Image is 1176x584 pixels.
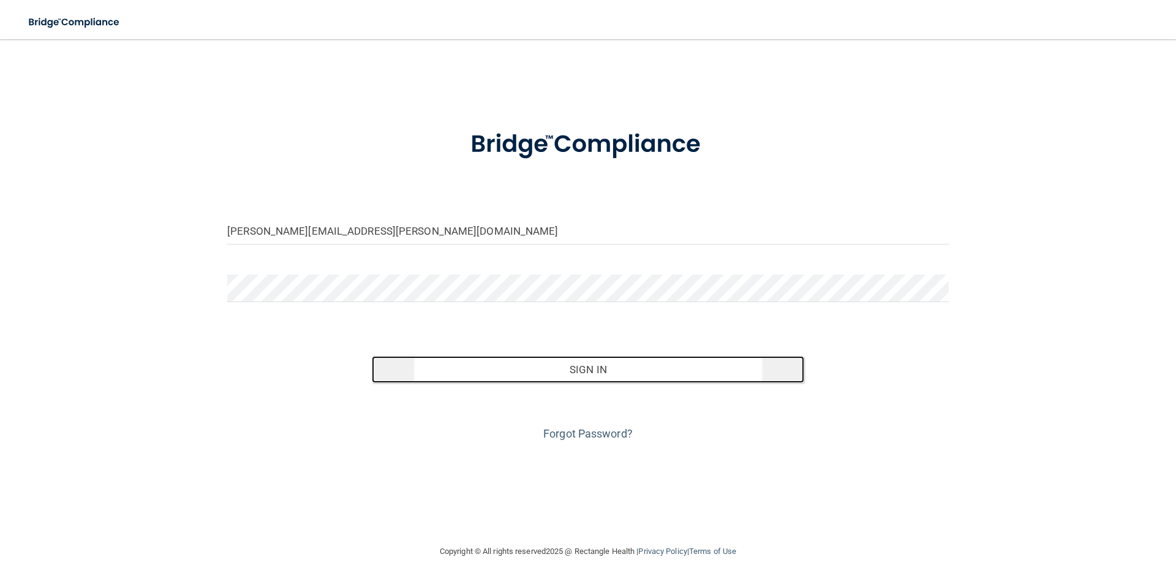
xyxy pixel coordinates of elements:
[445,113,731,176] img: bridge_compliance_login_screen.278c3ca4.svg
[543,427,633,440] a: Forgot Password?
[638,547,687,556] a: Privacy Policy
[372,356,805,383] button: Sign In
[227,217,949,245] input: Email
[18,10,131,35] img: bridge_compliance_login_screen.278c3ca4.svg
[364,532,812,571] div: Copyright © All rights reserved 2025 @ Rectangle Health | |
[689,547,736,556] a: Terms of Use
